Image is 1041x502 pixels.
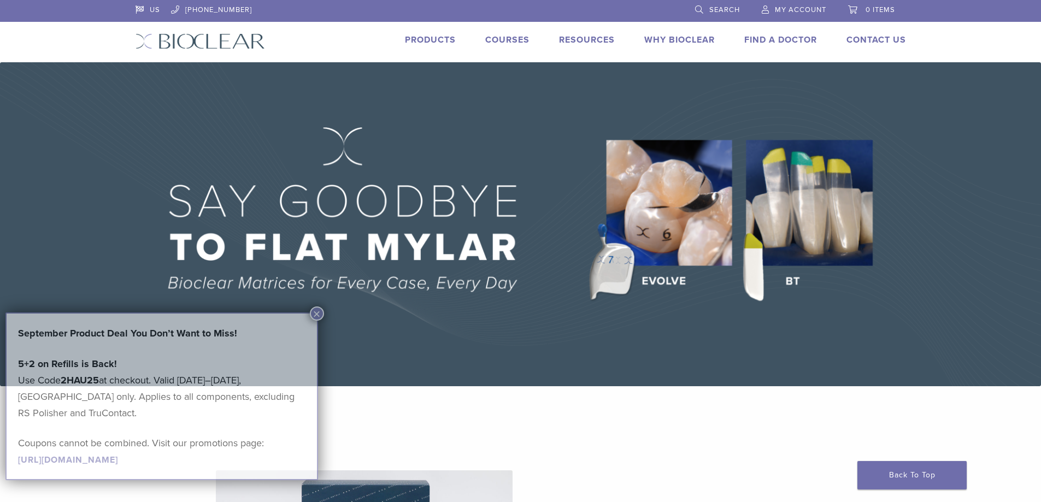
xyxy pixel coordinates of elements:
a: Contact Us [846,34,906,45]
strong: September Product Deal You Don’t Want to Miss! [18,327,237,339]
p: Coupons cannot be combined. Visit our promotions page: [18,435,305,468]
a: Find A Doctor [744,34,817,45]
strong: 2HAU25 [61,374,99,386]
button: Close [310,306,324,321]
p: Use Code at checkout. Valid [DATE]–[DATE], [GEOGRAPHIC_DATA] only. Applies to all components, exc... [18,356,305,421]
a: Resources [559,34,615,45]
span: My Account [775,5,826,14]
a: Back To Top [857,461,967,489]
img: Bioclear [136,33,265,49]
a: Courses [485,34,530,45]
a: [URL][DOMAIN_NAME] [18,454,118,465]
a: Why Bioclear [644,34,715,45]
a: Products [405,34,456,45]
span: Search [709,5,740,14]
strong: 5+2 on Refills is Back! [18,358,117,370]
span: 0 items [866,5,895,14]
